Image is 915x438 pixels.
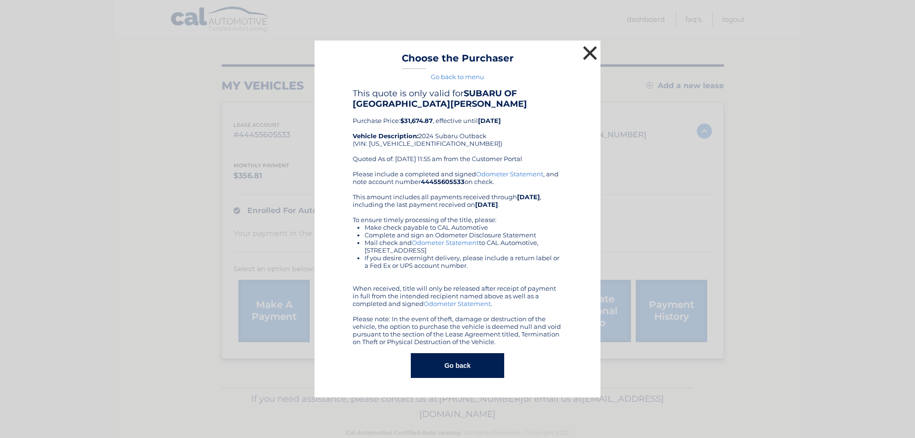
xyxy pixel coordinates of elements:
li: Complete and sign an Odometer Disclosure Statement [365,231,562,239]
b: [DATE] [475,201,498,208]
strong: Vehicle Description: [353,132,418,140]
b: [DATE] [517,193,540,201]
li: If you desire overnight delivery, please include a return label or a Fed Ex or UPS account number. [365,254,562,269]
button: Go back [411,353,504,378]
button: × [580,43,600,62]
h4: This quote is only valid for [353,88,562,109]
li: Mail check and to CAL Automotive, [STREET_ADDRESS] [365,239,562,254]
a: Odometer Statement [424,300,491,307]
b: $31,674.87 [400,117,433,124]
h3: Choose the Purchaser [402,52,514,69]
b: 44455605533 [421,178,465,185]
div: Purchase Price: , effective until 2024 Subaru Outback (VIN: [US_VEHICLE_IDENTIFICATION_NUMBER]) Q... [353,88,562,170]
b: [DATE] [478,117,501,124]
a: Odometer Statement [412,239,479,246]
li: Make check payable to CAL Automotive [365,224,562,231]
a: Go back to menu [431,73,484,81]
div: Please include a completed and signed , and note account number on check. This amount includes al... [353,170,562,346]
b: SUBARU OF [GEOGRAPHIC_DATA][PERSON_NAME] [353,88,527,109]
a: Odometer Statement [476,170,543,178]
